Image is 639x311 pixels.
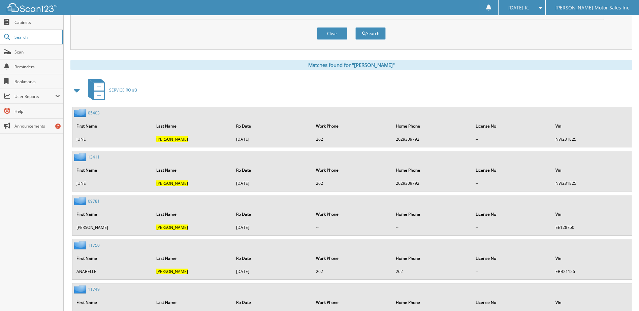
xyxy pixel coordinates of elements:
[88,286,100,292] a: 11749
[73,222,152,233] td: [PERSON_NAME]
[14,79,60,84] span: Bookmarks
[156,136,188,142] span: [PERSON_NAME]
[14,123,60,129] span: Announcements
[73,178,152,189] td: JUNE
[233,207,312,221] th: Ro Date
[472,296,551,309] th: License No
[472,251,551,265] th: License No
[14,34,59,40] span: Search
[392,266,472,277] td: 262
[313,222,392,233] td: --
[472,178,551,189] td: --
[55,124,61,129] div: 7
[153,207,232,221] th: Last Name
[156,269,188,274] span: [PERSON_NAME]
[153,119,232,133] th: Last Name
[70,60,632,70] div: Matches found for "[PERSON_NAME]"
[74,285,88,293] img: folder2.png
[605,279,639,311] iframe: Chat Widget
[555,6,629,10] span: [PERSON_NAME] Motor Sales Inc
[88,242,100,248] a: 11750
[74,153,88,161] img: folder2.png
[7,3,57,12] img: scan123-logo-white.svg
[313,296,392,309] th: Work Phone
[392,119,472,133] th: Home Phone
[14,49,60,55] span: Scan
[74,109,88,117] img: folder2.png
[233,266,312,277] td: [DATE]
[508,6,529,10] span: [DATE] K.
[73,134,152,145] td: JUNE
[313,251,392,265] th: Work Phone
[233,251,312,265] th: Ro Date
[313,134,392,145] td: 262
[73,163,152,177] th: First Name
[73,207,152,221] th: First Name
[233,296,312,309] th: Ro Date
[88,110,100,116] a: 05403
[73,119,152,133] th: First Name
[153,296,232,309] th: Last Name
[392,222,472,233] td: --
[153,251,232,265] th: Last Name
[233,119,312,133] th: Ro Date
[88,154,100,160] a: 13411
[392,178,472,189] td: 2629309792
[156,224,188,230] span: [PERSON_NAME]
[392,296,472,309] th: Home Phone
[233,163,312,177] th: Ro Date
[233,222,312,233] td: [DATE]
[156,180,188,186] span: [PERSON_NAME]
[355,27,386,40] button: Search
[552,163,631,177] th: Vin
[14,20,60,25] span: Cabinets
[74,197,88,205] img: folder2.png
[313,163,392,177] th: Work Phone
[313,266,392,277] td: 262
[14,94,55,99] span: User Reports
[14,64,60,70] span: Reminders
[552,251,631,265] th: Vin
[313,119,392,133] th: Work Phone
[73,296,152,309] th: First Name
[392,134,472,145] td: 2629309792
[552,296,631,309] th: Vin
[313,207,392,221] th: Work Phone
[109,87,137,93] span: SERVICE RO #3
[472,222,551,233] td: --
[472,134,551,145] td: --
[472,207,551,221] th: License No
[552,266,631,277] td: EBB21126
[74,241,88,249] img: folder2.png
[233,178,312,189] td: [DATE]
[84,77,137,103] a: SERVICE RO #3
[88,198,100,204] a: 09781
[552,119,631,133] th: Vin
[233,134,312,145] td: [DATE]
[73,266,152,277] td: ANABELLE
[153,163,232,177] th: Last Name
[472,163,551,177] th: License No
[552,134,631,145] td: NW231825
[313,178,392,189] td: 262
[392,163,472,177] th: Home Phone
[392,207,472,221] th: Home Phone
[14,108,60,114] span: Help
[552,222,631,233] td: EE128750
[317,27,347,40] button: Clear
[73,251,152,265] th: First Name
[472,266,551,277] td: --
[552,178,631,189] td: NW231825
[472,119,551,133] th: License No
[392,251,472,265] th: Home Phone
[552,207,631,221] th: Vin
